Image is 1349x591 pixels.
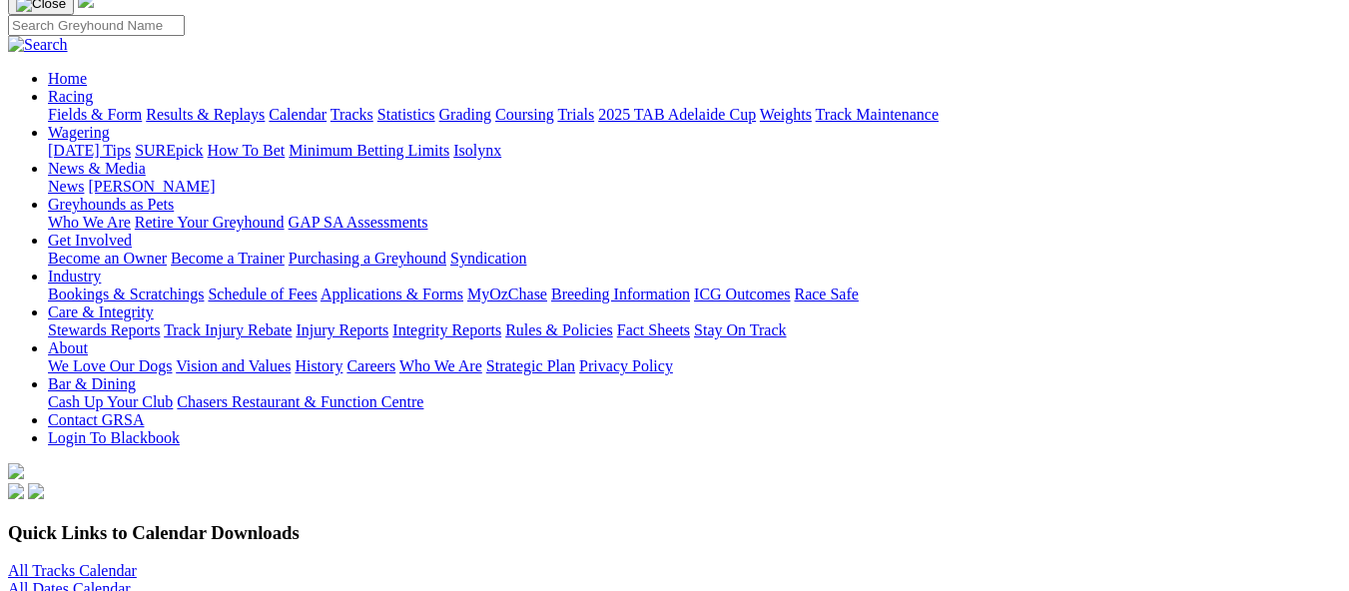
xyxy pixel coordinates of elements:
[48,286,1341,303] div: Industry
[164,321,292,338] a: Track Injury Rebate
[557,106,594,123] a: Trials
[392,321,501,338] a: Integrity Reports
[551,286,690,302] a: Breeding Information
[296,321,388,338] a: Injury Reports
[295,357,342,374] a: History
[289,250,446,267] a: Purchasing a Greyhound
[505,321,613,338] a: Rules & Policies
[48,375,136,392] a: Bar & Dining
[48,393,1341,411] div: Bar & Dining
[48,106,142,123] a: Fields & Form
[694,286,790,302] a: ICG Outcomes
[177,393,423,410] a: Chasers Restaurant & Function Centre
[48,142,131,159] a: [DATE] Tips
[146,106,265,123] a: Results & Replays
[694,321,786,338] a: Stay On Track
[48,196,174,213] a: Greyhounds as Pets
[8,36,68,54] img: Search
[269,106,327,123] a: Calendar
[450,250,526,267] a: Syndication
[48,339,88,356] a: About
[598,106,756,123] a: 2025 TAB Adelaide Cup
[48,357,172,374] a: We Love Our Dogs
[48,250,1341,268] div: Get Involved
[48,321,160,338] a: Stewards Reports
[48,178,1341,196] div: News & Media
[486,357,575,374] a: Strategic Plan
[8,463,24,479] img: logo-grsa-white.png
[794,286,858,302] a: Race Safe
[48,160,146,177] a: News & Media
[48,106,1341,124] div: Racing
[346,357,395,374] a: Careers
[48,303,154,320] a: Care & Integrity
[8,15,185,36] input: Search
[135,142,203,159] a: SUREpick
[48,411,144,428] a: Contact GRSA
[8,483,24,499] img: facebook.svg
[467,286,547,302] a: MyOzChase
[289,142,449,159] a: Minimum Betting Limits
[176,357,291,374] a: Vision and Values
[8,562,137,579] a: All Tracks Calendar
[48,286,204,302] a: Bookings & Scratchings
[495,106,554,123] a: Coursing
[399,357,482,374] a: Who We Are
[48,393,173,410] a: Cash Up Your Club
[760,106,812,123] a: Weights
[321,286,463,302] a: Applications & Forms
[208,142,286,159] a: How To Bet
[208,286,317,302] a: Schedule of Fees
[816,106,939,123] a: Track Maintenance
[48,429,180,446] a: Login To Blackbook
[48,268,101,285] a: Industry
[48,88,93,105] a: Racing
[28,483,44,499] img: twitter.svg
[88,178,215,195] a: [PERSON_NAME]
[289,214,428,231] a: GAP SA Assessments
[48,142,1341,160] div: Wagering
[331,106,373,123] a: Tracks
[377,106,435,123] a: Statistics
[48,321,1341,339] div: Care & Integrity
[8,522,1341,544] h3: Quick Links to Calendar Downloads
[171,250,285,267] a: Become a Trainer
[135,214,285,231] a: Retire Your Greyhound
[48,250,167,267] a: Become an Owner
[48,214,1341,232] div: Greyhounds as Pets
[439,106,491,123] a: Grading
[579,357,673,374] a: Privacy Policy
[48,232,132,249] a: Get Involved
[453,142,501,159] a: Isolynx
[48,70,87,87] a: Home
[48,214,131,231] a: Who We Are
[48,357,1341,375] div: About
[48,124,110,141] a: Wagering
[617,321,690,338] a: Fact Sheets
[48,178,84,195] a: News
